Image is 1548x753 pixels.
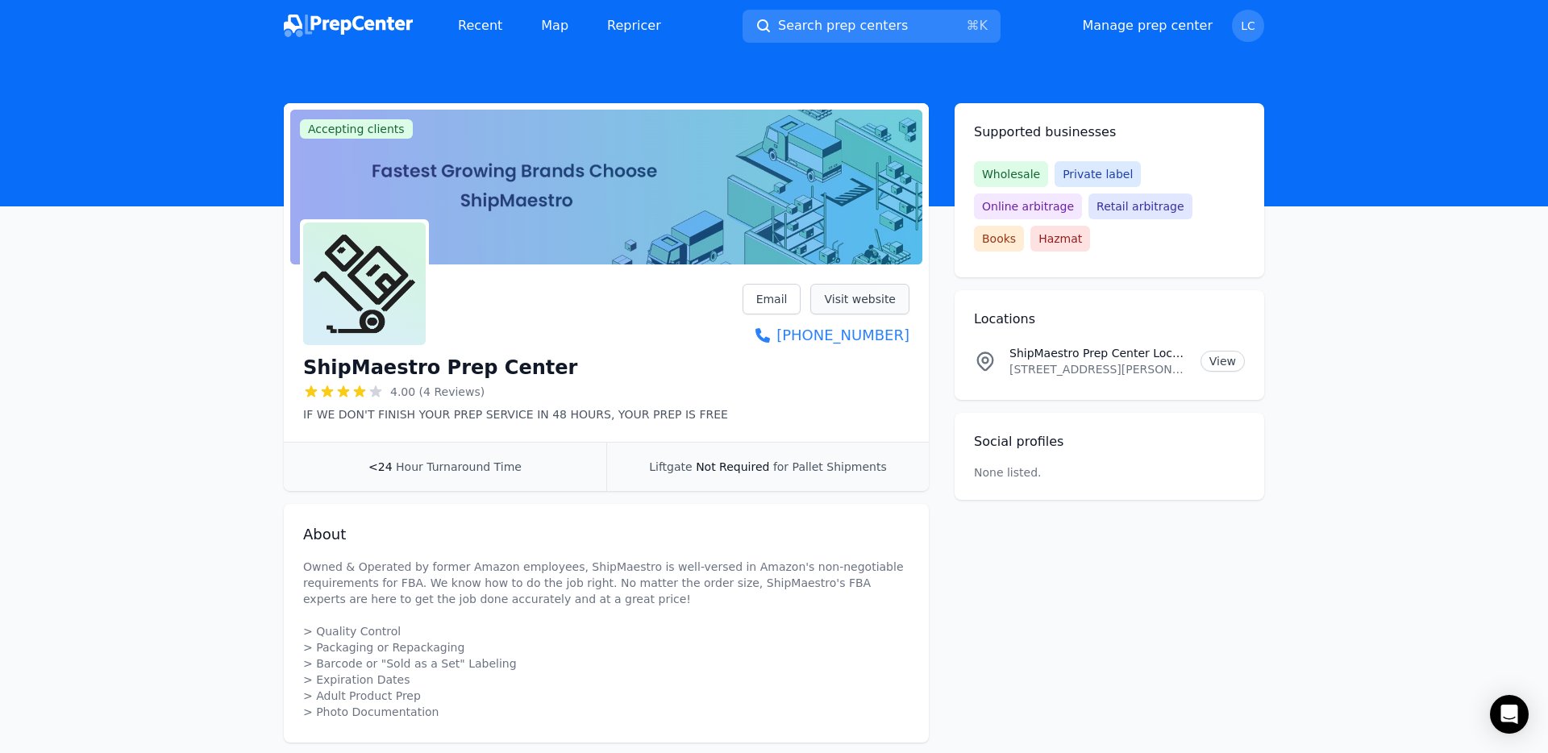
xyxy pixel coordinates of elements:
span: Wholesale [974,161,1048,187]
h1: ShipMaestro Prep Center [303,355,577,381]
button: Search prep centers⌘K [743,10,1001,43]
h2: Supported businesses [974,123,1245,142]
h2: Social profiles [974,432,1245,451]
span: Books [974,226,1024,252]
span: Retail arbitrage [1088,193,1192,219]
span: LC [1241,20,1255,31]
span: <24 [368,460,393,473]
img: PrepCenter [284,15,413,37]
a: Recent [445,10,515,42]
kbd: K [980,18,988,33]
h2: Locations [974,310,1245,329]
p: Owned & Operated by former Amazon employees, ShipMaestro is well-versed in Amazon's non-negotiabl... [303,559,909,720]
a: Visit website [810,284,909,314]
p: IF WE DON'T FINISH YOUR PREP SERVICE IN 48 HOURS, YOUR PREP IS FREE [303,406,728,422]
span: Hazmat [1030,226,1090,252]
span: Search prep centers [778,16,908,35]
p: ShipMaestro Prep Center Location [1009,345,1188,361]
span: Accepting clients [300,119,413,139]
span: 4.00 (4 Reviews) [390,384,485,400]
a: [PHONE_NUMBER] [743,324,909,347]
button: LC [1232,10,1264,42]
p: None listed. [974,464,1042,481]
p: [STREET_ADDRESS][PERSON_NAME][US_STATE] [1009,361,1188,377]
span: for Pallet Shipments [773,460,887,473]
h2: About [303,523,909,546]
span: Online arbitrage [974,193,1082,219]
img: ShipMaestro Prep Center [303,223,426,345]
kbd: ⌘ [967,18,980,33]
span: Hour Turnaround Time [396,460,522,473]
span: Not Required [696,460,769,473]
span: Liftgate [649,460,692,473]
a: Manage prep center [1082,16,1213,35]
span: Private label [1055,161,1141,187]
div: Open Intercom Messenger [1490,695,1529,734]
a: Map [528,10,581,42]
a: Email [743,284,801,314]
a: Repricer [594,10,674,42]
a: View [1201,351,1245,372]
